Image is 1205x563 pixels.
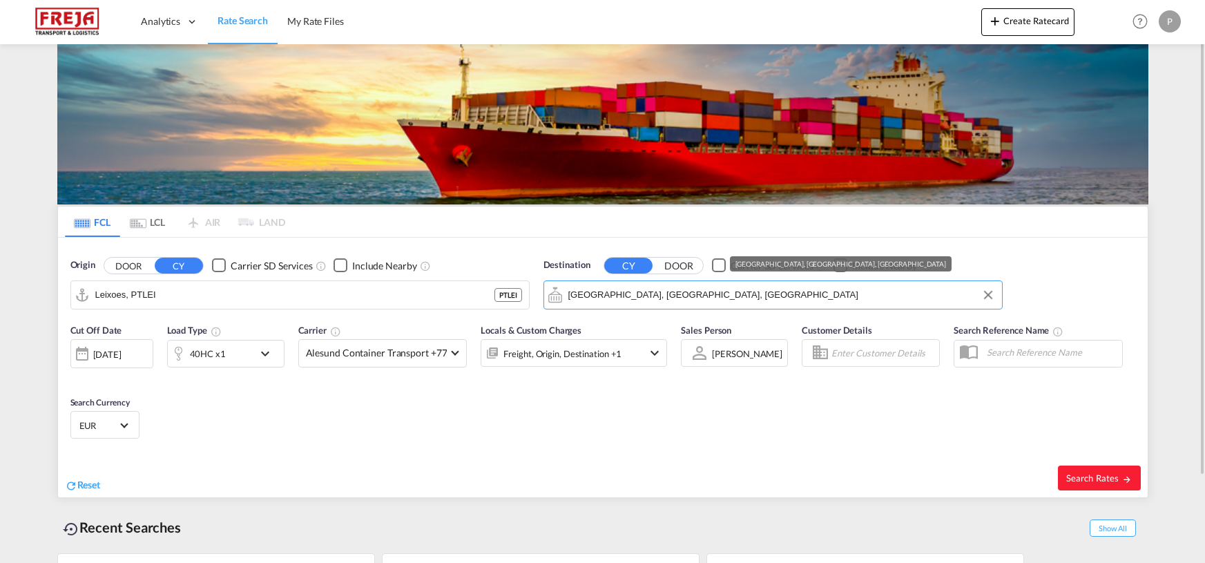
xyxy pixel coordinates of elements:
[735,256,947,271] div: [GEOGRAPHIC_DATA], [GEOGRAPHIC_DATA], [GEOGRAPHIC_DATA]
[330,326,341,337] md-icon: The selected Trucker/Carrierwill be displayed in the rate results If the rates are from another f...
[95,285,494,305] input: Search by Port
[190,344,226,363] div: 40HC x1
[543,258,590,272] span: Destination
[655,258,703,274] button: DOOR
[987,12,1003,29] md-icon: icon-plus 400-fg
[78,415,132,435] md-select: Select Currency: € EUREuro
[1159,10,1181,32] div: P
[218,15,268,26] span: Rate Search
[70,397,131,408] span: Search Currency
[954,325,1063,336] span: Search Reference Name
[646,345,663,361] md-icon: icon-chevron-down
[712,348,782,359] div: [PERSON_NAME]
[1090,519,1135,537] span: Show All
[77,479,101,490] span: Reset
[494,288,522,302] div: PTLEI
[980,342,1122,363] input: Search Reference Name
[802,325,871,336] span: Customer Details
[681,325,731,336] span: Sales Person
[57,44,1148,204] img: LCL+%26+FCL+BACKGROUND.png
[481,325,581,336] span: Locals & Custom Charges
[544,281,1002,309] md-input-container: Copenhagen, NY, USKOG
[257,345,280,362] md-icon: icon-chevron-down
[1128,10,1159,35] div: Help
[212,258,313,273] md-checkbox: Checkbox No Ink
[231,259,313,273] div: Carrier SD Services
[58,238,1148,497] div: Origin DOOR CY Checkbox No InkUnchecked: Search for CY (Container Yard) services for all selected...
[65,478,101,493] div: icon-refreshReset
[481,339,667,367] div: Freight Origin Destination Factory Stuffingicon-chevron-down
[1058,466,1141,490] button: Search Ratesicon-arrow-right
[167,325,222,336] span: Load Type
[316,260,327,271] md-icon: Unchecked: Search for CY (Container Yard) services for all selected carriers.Checked : Search for...
[334,258,417,273] md-checkbox: Checkbox No Ink
[833,258,917,273] md-checkbox: Checkbox No Ink
[298,325,341,336] span: Carrier
[141,15,180,28] span: Analytics
[63,521,79,537] md-icon: icon-backup-restore
[21,6,114,37] img: 586607c025bf11f083711d99603023e7.png
[65,207,286,237] md-pagination-wrapper: Use the left and right arrow keys to navigate between tabs
[1066,473,1132,484] span: Search Rates
[287,15,344,27] span: My Rate Files
[981,8,1074,36] button: icon-plus 400-fgCreate Ratecard
[604,258,653,274] button: CY
[420,260,431,271] md-icon: Unchecked: Ignores neighbouring ports when fetching rates.Checked : Includes neighbouring ports w...
[70,339,153,368] div: [DATE]
[120,207,175,237] md-tab-item: LCL
[503,344,621,363] div: Freight Origin Destination Factory Stuffing
[155,258,203,274] button: CY
[978,285,999,305] button: Clear Input
[70,258,95,272] span: Origin
[167,340,285,368] div: 40HC x1icon-chevron-down
[1128,10,1152,33] span: Help
[352,259,417,273] div: Include Nearby
[70,325,122,336] span: Cut Off Date
[568,285,995,305] input: Search by Port
[306,346,447,360] span: Alesund Container Transport +77
[711,343,784,363] md-select: Sales Person: Philip Schnoor
[71,281,529,309] md-input-container: Leixoes, PTLEI
[831,343,935,363] input: Enter Customer Details
[65,207,120,237] md-tab-item: FCL
[70,367,81,385] md-datepicker: Select
[1052,326,1063,337] md-icon: Your search will be saved by the below given name
[1122,475,1132,484] md-icon: icon-arrow-right
[211,326,222,337] md-icon: icon-information-outline
[104,258,153,274] button: DOOR
[79,419,118,432] span: EUR
[57,512,187,543] div: Recent Searches
[93,348,122,361] div: [DATE]
[65,479,77,492] md-icon: icon-refresh
[712,258,813,273] md-checkbox: Checkbox No Ink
